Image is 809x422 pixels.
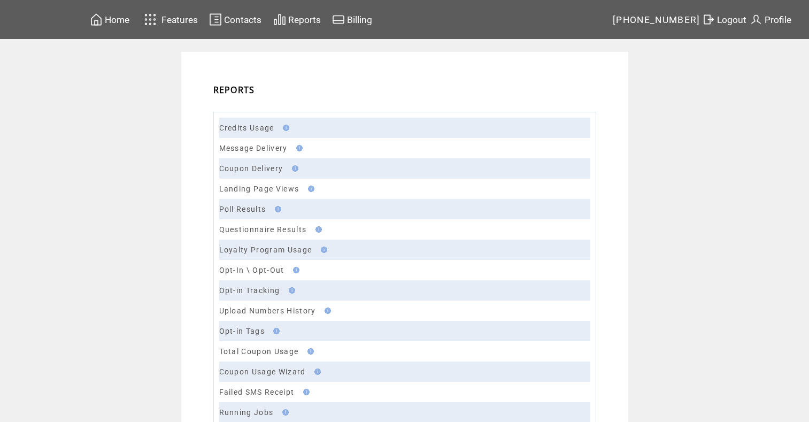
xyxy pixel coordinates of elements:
a: Total Coupon Usage [219,347,299,356]
span: Home [105,14,129,25]
a: Coupon Delivery [219,164,283,173]
img: help.gif [321,308,331,314]
img: help.gif [290,267,299,273]
span: Features [161,14,198,25]
a: Logout [700,11,748,28]
img: help.gif [300,389,310,395]
a: Loyalty Program Usage [219,245,312,254]
span: Contacts [224,14,261,25]
a: Features [140,9,200,30]
a: Questionnaire Results [219,225,307,234]
img: help.gif [279,409,289,416]
img: help.gif [280,125,289,131]
img: chart.svg [273,13,286,26]
img: help.gif [272,206,281,212]
a: Opt-in Tracking [219,286,280,295]
a: Billing [330,11,374,28]
img: help.gif [304,348,314,355]
a: Coupon Usage Wizard [219,367,306,376]
img: profile.svg [750,13,762,26]
img: help.gif [270,328,280,334]
span: [PHONE_NUMBER] [613,14,700,25]
a: Contacts [207,11,263,28]
img: exit.svg [702,13,715,26]
img: contacts.svg [209,13,222,26]
span: REPORTS [213,84,255,96]
a: Landing Page Views [219,185,299,193]
span: Reports [288,14,321,25]
img: help.gif [318,247,327,253]
a: Profile [748,11,793,28]
a: Upload Numbers History [219,306,316,315]
img: features.svg [141,11,160,28]
img: creidtcard.svg [332,13,345,26]
a: Home [88,11,131,28]
a: Poll Results [219,205,266,213]
a: Reports [272,11,322,28]
a: Opt-in Tags [219,327,265,335]
span: Logout [717,14,746,25]
img: help.gif [289,165,298,172]
img: home.svg [90,13,103,26]
span: Billing [347,14,372,25]
a: Opt-In \ Opt-Out [219,266,284,274]
img: help.gif [305,186,314,192]
img: help.gif [286,287,295,294]
a: Failed SMS Receipt [219,388,295,396]
img: help.gif [312,226,322,233]
span: Profile [765,14,791,25]
a: Message Delivery [219,144,288,152]
img: help.gif [293,145,303,151]
a: Credits Usage [219,124,274,132]
img: help.gif [311,369,321,375]
a: Running Jobs [219,408,274,417]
